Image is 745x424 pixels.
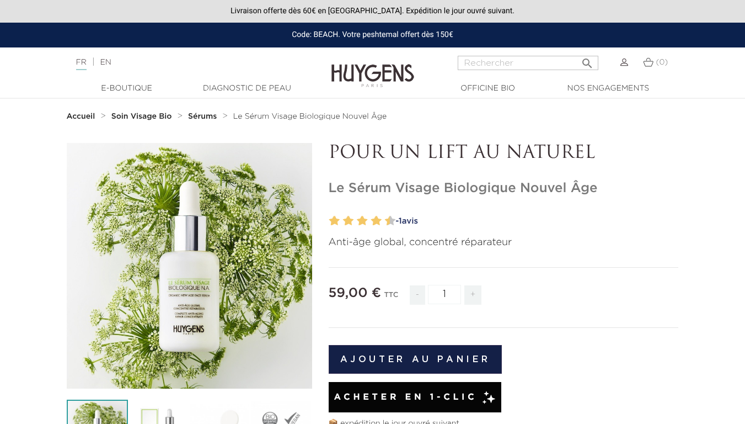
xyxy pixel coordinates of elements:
[464,285,482,305] span: +
[392,213,679,230] a: -1avis
[76,59,87,70] a: FR
[331,213,340,229] label: 2
[355,213,358,229] label: 5
[192,83,302,94] a: Diagnostic de peau
[188,113,217,120] strong: Sérums
[111,112,175,121] a: Soin Visage Bio
[100,59,111,66] a: EN
[345,213,353,229] label: 4
[327,213,331,229] label: 1
[329,181,679,197] h1: Le Sérum Visage Biologique Nouvel Âge
[233,112,387,121] a: Le Sérum Visage Biologique Nouvel Âge
[341,213,345,229] label: 3
[399,217,402,225] span: 1
[329,345,502,374] button: Ajouter au panier
[387,213,395,229] label: 10
[111,113,172,120] strong: Soin Visage Bio
[428,285,461,304] input: Quantité
[656,59,668,66] span: (0)
[331,46,414,89] img: Huygens
[383,213,387,229] label: 9
[433,83,543,94] a: Officine Bio
[329,235,679,250] p: Anti-âge global, concentré réparateur
[329,287,382,300] span: 59,00 €
[373,213,382,229] label: 8
[67,112,98,121] a: Accueil
[384,283,398,313] div: TTC
[72,83,182,94] a: E-Boutique
[581,54,594,67] i: 
[233,113,387,120] span: Le Sérum Visage Biologique Nouvel Âge
[410,285,425,305] span: -
[67,113,95,120] strong: Accueil
[577,52,597,67] button: 
[553,83,663,94] a: Nos engagements
[71,56,302,69] div: |
[360,213,368,229] label: 6
[368,213,372,229] label: 7
[188,112,219,121] a: Sérums
[329,143,679,164] p: POUR UN LIFT AU NATUREL
[458,56,598,70] input: Rechercher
